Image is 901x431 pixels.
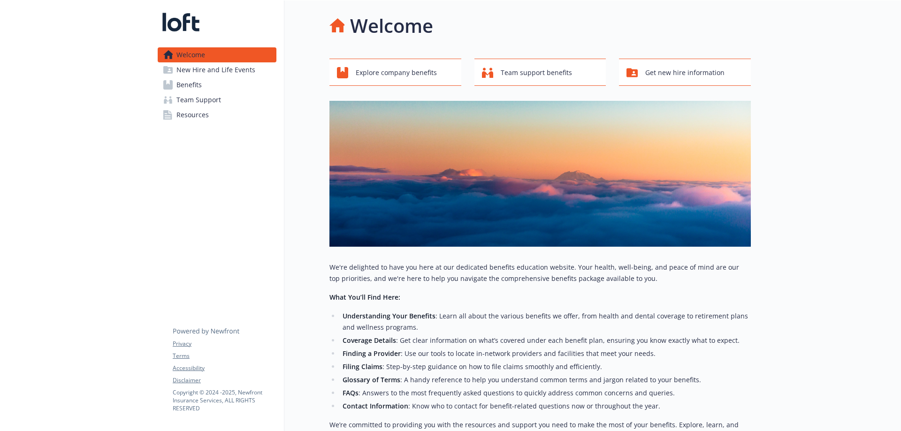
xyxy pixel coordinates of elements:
[340,335,751,346] li: : Get clear information on what’s covered under each benefit plan, ensuring you know exactly what...
[176,77,202,92] span: Benefits
[176,47,205,62] span: Welcome
[176,92,221,107] span: Team Support
[343,401,408,410] strong: Contact Information
[158,62,276,77] a: New Hire and Life Events
[501,64,572,82] span: Team support benefits
[329,262,751,284] p: We're delighted to have you here at our dedicated benefits education website. Your health, well-b...
[176,62,255,77] span: New Hire and Life Events
[329,101,751,247] img: overview page banner
[343,349,401,358] strong: Finding a Provider
[173,376,276,385] a: Disclaimer
[340,310,751,333] li: : Learn all about the various benefits we offer, from health and dental coverage to retirement pl...
[343,375,400,384] strong: Glossary of Terms
[645,64,725,82] span: Get new hire information
[340,387,751,399] li: : Answers to the most frequently asked questions to quickly address common concerns and queries.
[343,388,359,397] strong: FAQs
[173,352,276,360] a: Terms
[173,364,276,372] a: Accessibility
[340,361,751,372] li: : Step-by-step guidance on how to file claims smoothly and efficiently.
[343,336,396,345] strong: Coverage Details
[340,374,751,386] li: : A handy reference to help you understand common terms and jargon related to your benefits.
[158,77,276,92] a: Benefits
[329,59,461,86] button: Explore company benefits
[356,64,437,82] span: Explore company benefits
[173,340,276,348] a: Privacy
[158,47,276,62] a: Welcome
[173,388,276,412] p: Copyright © 2024 - 2025 , Newfront Insurance Services, ALL RIGHTS RESERVED
[176,107,209,122] span: Resources
[158,92,276,107] a: Team Support
[474,59,606,86] button: Team support benefits
[343,311,435,320] strong: Understanding Your Benefits
[350,12,433,40] h1: Welcome
[343,362,382,371] strong: Filing Claims
[340,401,751,412] li: : Know who to contact for benefit-related questions now or throughout the year.
[329,293,400,302] strong: What You’ll Find Here:
[340,348,751,359] li: : Use our tools to locate in-network providers and facilities that meet your needs.
[619,59,751,86] button: Get new hire information
[158,107,276,122] a: Resources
